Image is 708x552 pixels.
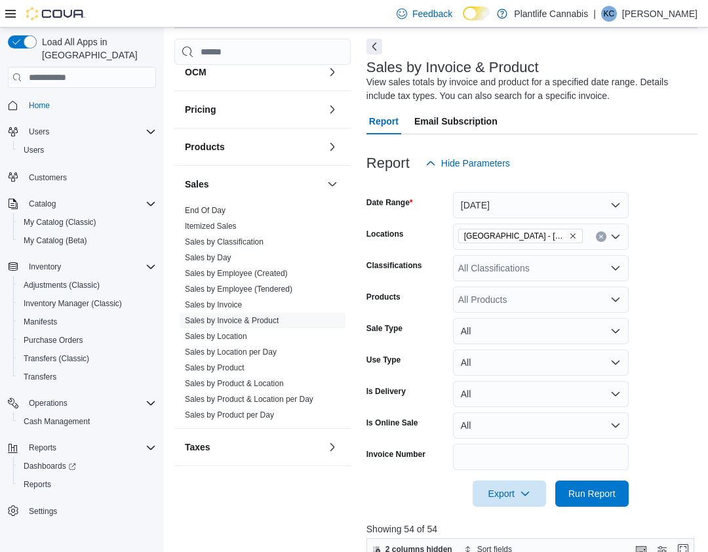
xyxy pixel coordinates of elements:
[412,7,452,20] span: Feedback
[18,458,81,474] a: Dashboards
[610,294,621,305] button: Open list of options
[24,280,100,290] span: Adjustments (Classic)
[18,214,156,230] span: My Catalog (Classic)
[29,506,57,517] span: Settings
[13,313,161,331] button: Manifests
[366,75,691,103] div: View sales totals by invoice and product for a specified date range. Details include tax types. Y...
[324,64,340,80] button: OCM
[185,103,322,116] button: Pricing
[18,332,156,348] span: Purchase Orders
[24,479,51,490] span: Reports
[453,412,629,439] button: All
[441,157,510,170] span: Hide Parameters
[463,7,490,20] input: Dark Mode
[185,441,210,454] h3: Taxes
[185,347,277,357] span: Sales by Location per Day
[29,172,67,183] span: Customers
[185,331,247,342] span: Sales by Location
[29,100,50,111] span: Home
[458,229,583,243] span: Grande Prairie - Westgate
[13,276,161,294] button: Adjustments (Classic)
[13,412,161,431] button: Cash Management
[366,229,404,239] label: Locations
[24,335,83,345] span: Purchase Orders
[3,96,161,115] button: Home
[18,142,49,158] a: Users
[366,386,406,397] label: Is Delivery
[622,6,698,22] p: [PERSON_NAME]
[24,298,122,309] span: Inventory Manager (Classic)
[453,318,629,344] button: All
[185,410,274,420] a: Sales by Product per Day
[24,416,90,427] span: Cash Management
[555,481,629,507] button: Run Report
[29,443,56,453] span: Reports
[604,6,615,22] span: KC
[18,314,62,330] a: Manifests
[18,233,92,248] a: My Catalog (Beta)
[324,176,340,192] button: Sales
[185,300,242,309] a: Sales by Invoice
[391,1,458,27] a: Feedback
[24,124,156,140] span: Users
[26,7,85,20] img: Cova
[593,6,596,22] p: |
[29,262,61,272] span: Inventory
[13,213,161,231] button: My Catalog (Classic)
[185,253,231,262] a: Sales by Day
[29,127,49,137] span: Users
[185,66,322,79] button: OCM
[24,503,156,519] span: Settings
[324,439,340,455] button: Taxes
[185,222,237,231] a: Itemized Sales
[185,140,322,153] button: Products
[366,323,403,334] label: Sale Type
[18,351,94,366] a: Transfers (Classic)
[514,6,588,22] p: Plantlife Cannabis
[185,284,292,294] span: Sales by Employee (Tendered)
[3,439,161,457] button: Reports
[185,140,225,153] h3: Products
[366,39,382,54] button: Next
[414,108,498,134] span: Email Subscription
[13,475,161,494] button: Reports
[24,353,89,364] span: Transfers (Classic)
[24,440,62,456] button: Reports
[185,268,288,279] span: Sales by Employee (Created)
[610,263,621,273] button: Open list of options
[18,369,62,385] a: Transfers
[29,398,68,408] span: Operations
[24,98,55,113] a: Home
[185,332,247,341] a: Sales by Location
[596,231,606,242] button: Clear input
[24,259,156,275] span: Inventory
[185,103,216,116] h3: Pricing
[174,203,351,428] div: Sales
[463,20,463,21] span: Dark Mode
[185,178,322,191] button: Sales
[185,363,245,372] a: Sales by Product
[185,395,313,404] a: Sales by Product & Location per Day
[324,102,340,117] button: Pricing
[3,167,161,186] button: Customers
[24,170,72,186] a: Customers
[473,481,546,507] button: Export
[24,217,96,227] span: My Catalog (Classic)
[13,457,161,475] a: Dashboards
[569,232,577,240] button: Remove Grande Prairie - Westgate from selection in this group
[366,60,539,75] h3: Sales by Invoice & Product
[24,145,44,155] span: Users
[18,314,156,330] span: Manifests
[185,237,264,247] span: Sales by Classification
[185,285,292,294] a: Sales by Employee (Tendered)
[185,221,237,231] span: Itemized Sales
[24,317,57,327] span: Manifests
[18,477,156,492] span: Reports
[3,123,161,141] button: Users
[24,196,156,212] span: Catalog
[13,349,161,368] button: Transfers (Classic)
[24,124,54,140] button: Users
[366,449,425,460] label: Invoice Number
